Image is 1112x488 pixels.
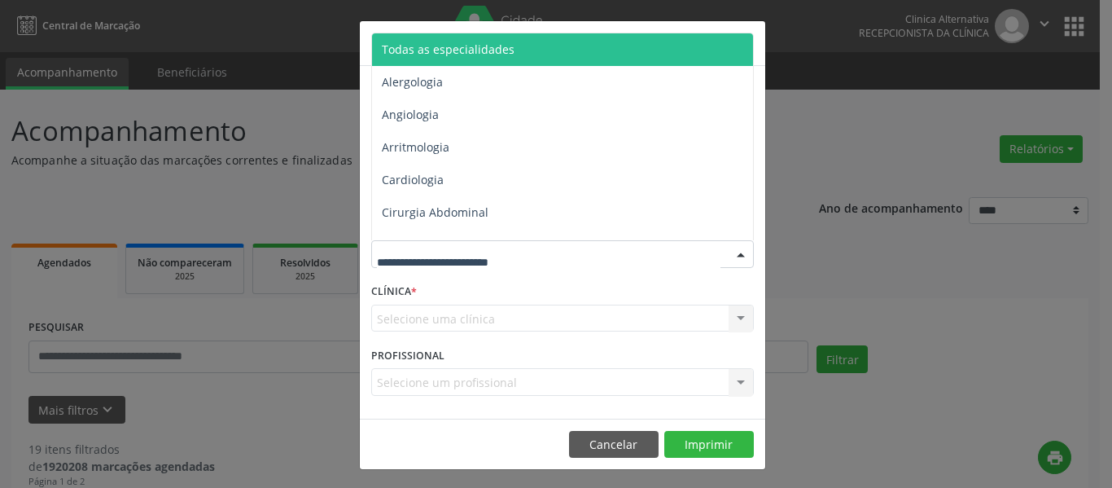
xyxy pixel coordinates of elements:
button: Close [733,21,765,61]
span: Cardiologia [382,172,444,187]
label: CLÍNICA [371,279,417,305]
span: Angiologia [382,107,439,122]
button: Cancelar [569,431,659,459]
button: Imprimir [664,431,754,459]
span: Arritmologia [382,139,449,155]
label: PROFISSIONAL [371,343,444,368]
span: Cirurgia Bariatrica [382,237,482,253]
h5: Relatório de agendamentos [371,33,558,54]
span: Todas as especialidades [382,42,514,57]
span: Alergologia [382,74,443,90]
span: Cirurgia Abdominal [382,204,488,220]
